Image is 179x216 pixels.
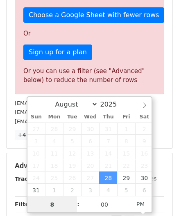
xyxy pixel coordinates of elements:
span: July 30, 2025 [81,122,99,135]
span: September 6, 2025 [135,184,153,196]
input: Minute [79,196,129,213]
span: Sun [27,114,45,120]
span: September 2, 2025 [63,184,81,196]
span: September 4, 2025 [99,184,117,196]
span: August 5, 2025 [63,135,81,147]
span: August 21, 2025 [99,159,117,171]
span: September 5, 2025 [117,184,135,196]
span: August 27, 2025 [81,171,99,184]
span: August 7, 2025 [99,135,117,147]
span: August 28, 2025 [99,171,117,184]
span: August 9, 2025 [135,135,153,147]
span: August 22, 2025 [117,159,135,171]
h5: Advanced [15,161,164,170]
span: August 18, 2025 [45,159,63,171]
span: August 12, 2025 [63,147,81,159]
span: August 30, 2025 [135,171,153,184]
a: +47 more [15,130,49,140]
span: August 19, 2025 [63,159,81,171]
span: August 15, 2025 [117,147,135,159]
span: August 26, 2025 [63,171,81,184]
span: September 3, 2025 [81,184,99,196]
span: Tue [63,114,81,120]
span: August 2, 2025 [135,122,153,135]
a: Sign up for a plan [23,45,92,60]
iframe: Chat Widget [138,177,179,216]
span: August 6, 2025 [81,135,99,147]
small: [EMAIL_ADDRESS][DOMAIN_NAME] [15,118,106,125]
div: Or you can use a filter (see "Advanced" below) to reduce the number of rows [23,67,156,85]
span: September 1, 2025 [45,184,63,196]
span: August 11, 2025 [45,147,63,159]
span: : [77,196,79,212]
span: July 28, 2025 [45,122,63,135]
span: August 17, 2025 [27,159,45,171]
span: August 29, 2025 [117,171,135,184]
span: August 4, 2025 [45,135,63,147]
span: August 13, 2025 [81,147,99,159]
p: Or [23,29,156,38]
span: August 23, 2025 [135,159,153,171]
small: [EMAIL_ADDRESS][DOMAIN_NAME] [15,100,106,106]
span: Thu [99,114,117,120]
span: Click to toggle [129,196,152,212]
span: August 1, 2025 [117,122,135,135]
span: August 14, 2025 [99,147,117,159]
small: [EMAIL_ADDRESS][DOMAIN_NAME] [15,109,106,115]
span: July 27, 2025 [27,122,45,135]
span: August 25, 2025 [45,171,63,184]
span: August 10, 2025 [27,147,45,159]
span: July 29, 2025 [63,122,81,135]
span: August 24, 2025 [27,171,45,184]
span: August 16, 2025 [135,147,153,159]
span: Wed [81,114,99,120]
span: Fri [117,114,135,120]
span: August 8, 2025 [117,135,135,147]
strong: Filters [15,201,36,207]
strong: Tracking [15,176,42,182]
a: Choose a Google Sheet with fewer rows [23,7,164,23]
input: Year [98,100,127,108]
span: August 31, 2025 [27,184,45,196]
span: August 20, 2025 [81,159,99,171]
span: July 31, 2025 [99,122,117,135]
span: Sat [135,114,153,120]
span: August 3, 2025 [27,135,45,147]
span: Mon [45,114,63,120]
input: Hour [27,196,77,213]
